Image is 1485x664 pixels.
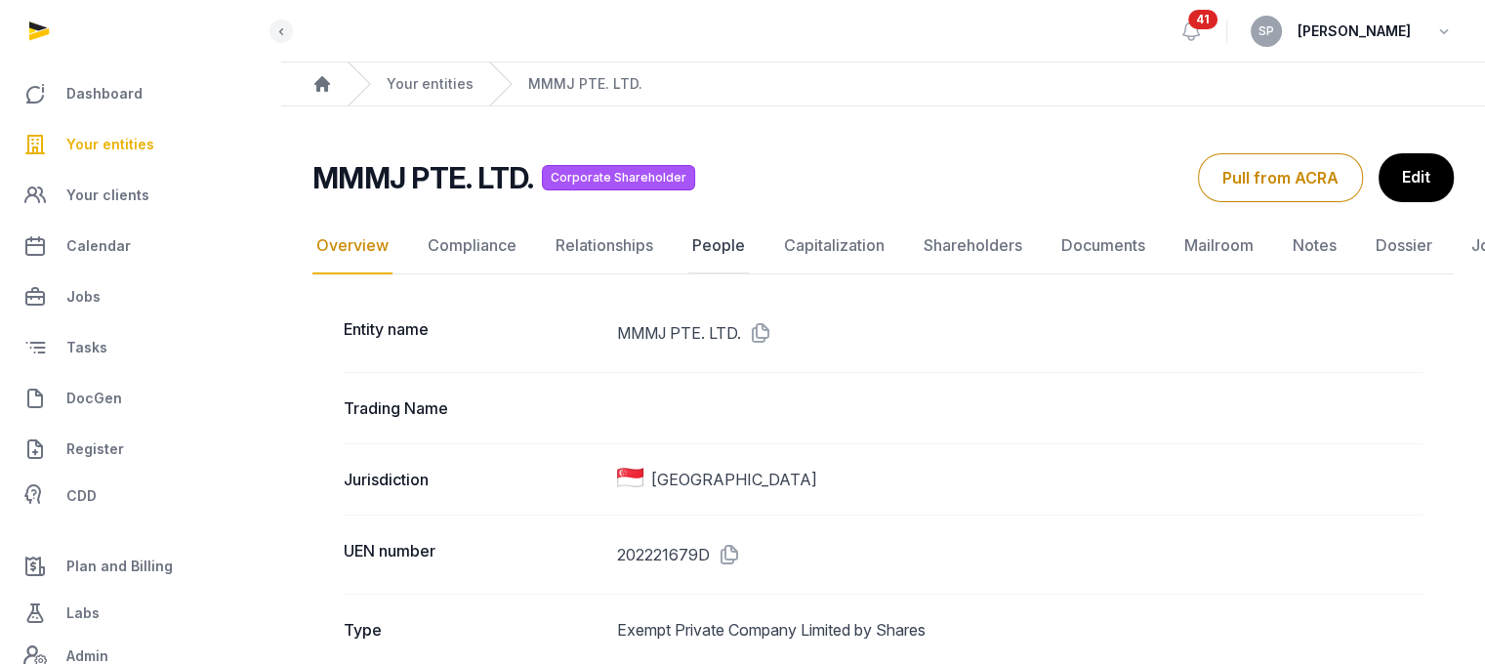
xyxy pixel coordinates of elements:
[552,218,657,274] a: Relationships
[1372,218,1436,274] a: Dossier
[344,618,601,642] dt: Type
[387,74,474,94] a: Your entities
[617,618,1423,642] dd: Exempt Private Company Limited by Shares
[66,387,122,410] span: DocGen
[1180,218,1258,274] a: Mailroom
[16,543,265,590] a: Plan and Billing
[66,184,149,207] span: Your clients
[344,317,601,349] dt: Entity name
[1289,218,1341,274] a: Notes
[312,218,392,274] a: Overview
[16,375,265,422] a: DocGen
[344,396,601,420] dt: Trading Name
[66,484,97,508] span: CDD
[16,324,265,371] a: Tasks
[16,590,265,637] a: Labs
[1057,218,1149,274] a: Documents
[281,62,1485,106] nav: Breadcrumb
[66,133,154,156] span: Your entities
[16,172,265,219] a: Your clients
[528,74,642,94] a: MMMJ PTE. LTD.
[542,165,695,190] span: Corporate Shareholder
[16,426,265,473] a: Register
[617,539,1423,570] dd: 202221679D
[66,555,173,578] span: Plan and Billing
[1379,153,1454,202] a: Edit
[66,602,100,625] span: Labs
[780,218,888,274] a: Capitalization
[617,317,1423,349] dd: MMMJ PTE. LTD.
[16,477,265,516] a: CDD
[66,82,143,105] span: Dashboard
[16,223,265,270] a: Calendar
[66,437,124,461] span: Register
[344,539,601,570] dt: UEN number
[66,234,131,258] span: Calendar
[688,218,749,274] a: People
[312,218,1454,274] nav: Tabs
[920,218,1026,274] a: Shareholders
[1258,25,1274,37] span: SP
[66,336,107,359] span: Tasks
[1198,153,1363,202] button: Pull from ACRA
[651,468,817,491] span: [GEOGRAPHIC_DATA]
[1298,20,1411,43] span: [PERSON_NAME]
[1251,16,1282,47] button: SP
[16,273,265,320] a: Jobs
[312,160,534,195] h2: MMMJ PTE. LTD.
[344,468,601,491] dt: Jurisdiction
[424,218,520,274] a: Compliance
[16,70,265,117] a: Dashboard
[16,121,265,168] a: Your entities
[1188,10,1217,29] span: 41
[66,285,101,309] span: Jobs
